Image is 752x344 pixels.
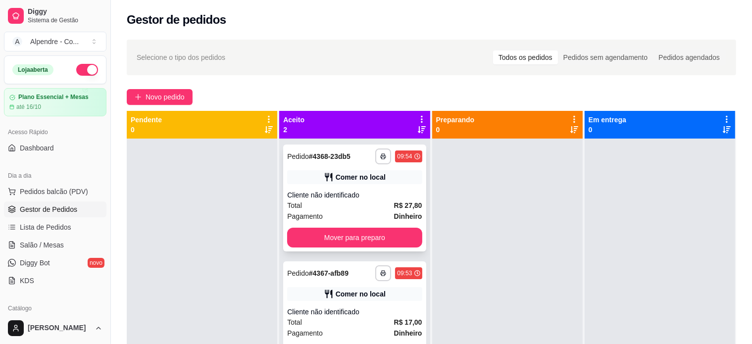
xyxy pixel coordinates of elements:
[20,204,77,214] span: Gestor de Pedidos
[4,32,106,51] button: Select a team
[287,190,422,200] div: Cliente não identificado
[4,168,106,184] div: Dia a dia
[4,4,106,28] a: DiggySistema de Gestão
[4,124,106,140] div: Acesso Rápido
[287,317,302,328] span: Total
[4,316,106,340] button: [PERSON_NAME]
[30,37,79,47] div: Alpendre - Co ...
[397,269,412,277] div: 09:53
[493,50,558,64] div: Todos os pedidos
[28,16,102,24] span: Sistema de Gestão
[4,201,106,217] a: Gestor de Pedidos
[336,289,386,299] div: Comer no local
[4,273,106,289] a: KDS
[394,212,422,220] strong: Dinheiro
[28,324,91,333] span: [PERSON_NAME]
[28,7,102,16] span: Diggy
[20,187,88,197] span: Pedidos balcão (PDV)
[589,125,626,135] p: 0
[4,237,106,253] a: Salão / Mesas
[436,115,475,125] p: Preparando
[397,152,412,160] div: 09:54
[4,184,106,199] button: Pedidos balcão (PDV)
[127,89,193,105] button: Novo pedido
[394,201,422,209] strong: R$ 27,80
[137,52,225,63] span: Selecione o tipo dos pedidos
[4,140,106,156] a: Dashboard
[4,219,106,235] a: Lista de Pedidos
[20,143,54,153] span: Dashboard
[146,92,185,102] span: Novo pedido
[287,269,309,277] span: Pedido
[4,300,106,316] div: Catálogo
[12,37,22,47] span: A
[283,125,304,135] p: 2
[309,152,351,160] strong: # 4368-23db5
[283,115,304,125] p: Aceito
[287,200,302,211] span: Total
[12,64,53,75] div: Loja aberta
[131,115,162,125] p: Pendente
[436,125,475,135] p: 0
[558,50,653,64] div: Pedidos sem agendamento
[20,276,34,286] span: KDS
[20,240,64,250] span: Salão / Mesas
[336,172,386,182] div: Comer no local
[18,94,89,101] article: Plano Essencial + Mesas
[287,307,422,317] div: Cliente não identificado
[135,94,142,100] span: plus
[653,50,725,64] div: Pedidos agendados
[287,211,323,222] span: Pagamento
[589,115,626,125] p: Em entrega
[16,103,41,111] article: até 16/10
[4,255,106,271] a: Diggy Botnovo
[127,12,226,28] h2: Gestor de pedidos
[309,269,349,277] strong: # 4367-afb89
[287,152,309,160] span: Pedido
[394,318,422,326] strong: R$ 17,00
[76,64,98,76] button: Alterar Status
[131,125,162,135] p: 0
[287,228,422,247] button: Mover para preparo
[394,329,422,337] strong: Dinheiro
[20,258,50,268] span: Diggy Bot
[287,328,323,339] span: Pagamento
[20,222,71,232] span: Lista de Pedidos
[4,88,106,116] a: Plano Essencial + Mesasaté 16/10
